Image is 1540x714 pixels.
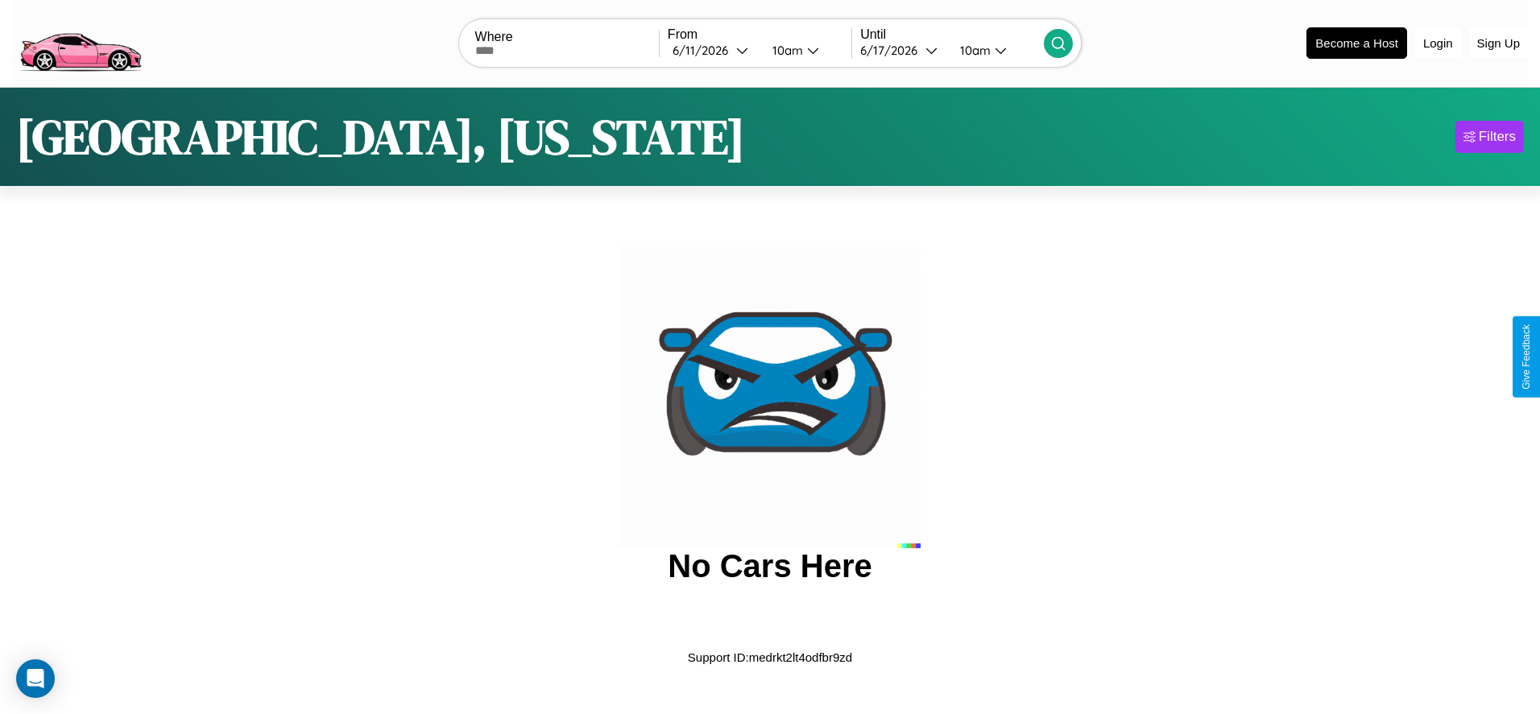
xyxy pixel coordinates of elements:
h2: No Cars Here [668,548,871,584]
label: From [668,27,851,42]
button: Login [1415,28,1461,58]
p: Support ID: medrkt2lt4odfbr9zd [688,646,852,668]
button: 6/11/2026 [668,42,760,59]
img: car [619,247,921,548]
div: Give Feedback [1521,324,1532,390]
button: 10am [760,42,851,59]
button: Sign Up [1469,28,1528,58]
button: 10am [947,42,1044,59]
label: Where [475,30,659,44]
button: Filters [1455,121,1524,153]
label: Until [860,27,1044,42]
h1: [GEOGRAPHIC_DATA], [US_STATE] [16,104,745,170]
div: 10am [952,43,995,58]
img: logo [12,8,148,76]
div: 6 / 11 / 2026 [673,43,736,58]
div: Filters [1479,129,1516,145]
div: 6 / 17 / 2026 [860,43,925,58]
button: Become a Host [1306,27,1407,59]
div: Open Intercom Messenger [16,659,55,698]
div: 10am [764,43,807,58]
